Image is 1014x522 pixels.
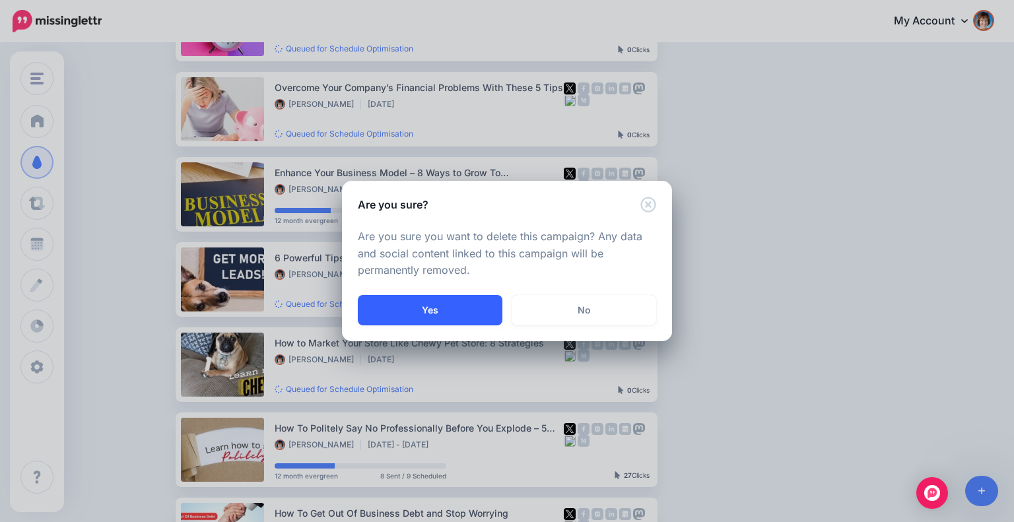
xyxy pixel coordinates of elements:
a: No [512,295,656,325]
div: Open Intercom Messenger [916,477,948,509]
button: Close [640,197,656,213]
h5: Are you sure? [358,197,428,212]
button: Yes [358,295,502,325]
p: Are you sure you want to delete this campaign? Any data and social content linked to this campaig... [358,228,656,280]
